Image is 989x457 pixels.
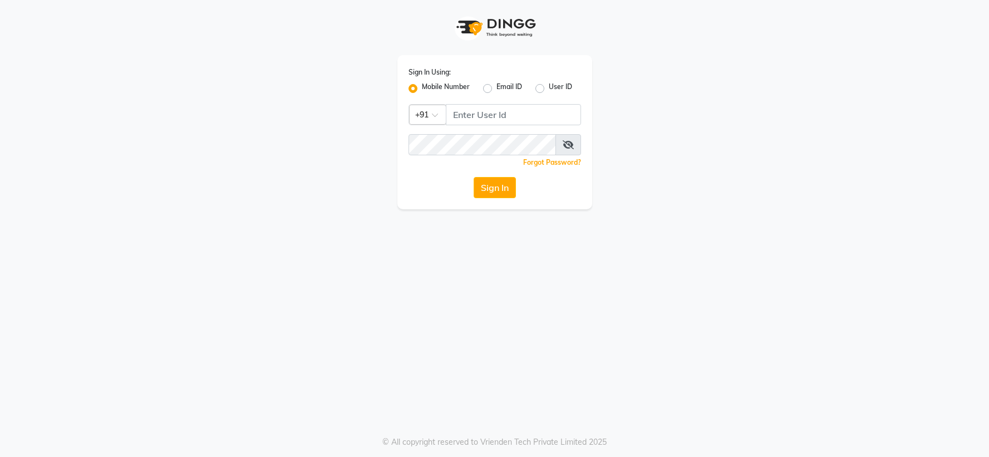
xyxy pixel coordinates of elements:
[549,82,572,95] label: User ID
[474,177,516,198] button: Sign In
[450,11,539,44] img: logo1.svg
[422,82,470,95] label: Mobile Number
[523,158,581,166] a: Forgot Password?
[446,104,581,125] input: Username
[409,67,451,77] label: Sign In Using:
[496,82,522,95] label: Email ID
[409,134,556,155] input: Username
